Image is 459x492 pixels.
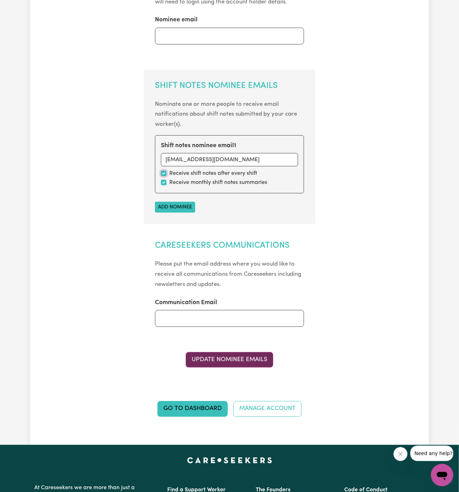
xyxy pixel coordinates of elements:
label: Shift notes nominee email 1 [161,141,236,150]
label: Receive shift notes after every shift [169,169,257,178]
small: Please put the email address where you would like to receive all communications from Careseekers ... [155,261,302,287]
h2: Careseekers Communications [155,241,304,251]
iframe: Message from company [410,446,453,461]
label: Nominee email [155,15,198,25]
h2: Shift Notes Nominee Emails [155,81,304,91]
a: Manage Account [233,401,302,417]
a: Careseekers home page [187,458,272,463]
iframe: Close message [394,447,408,461]
small: Nominate one or more people to receive email notifications about shift notes submitted by your ca... [155,101,297,128]
button: Update Nominee Emails [186,352,273,368]
label: Receive monthly shift notes summaries [169,178,267,187]
button: Add nominee [155,202,195,213]
label: Communication Email [155,298,217,307]
iframe: Button to launch messaging window [431,464,453,486]
a: Go to Dashboard [157,401,228,417]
